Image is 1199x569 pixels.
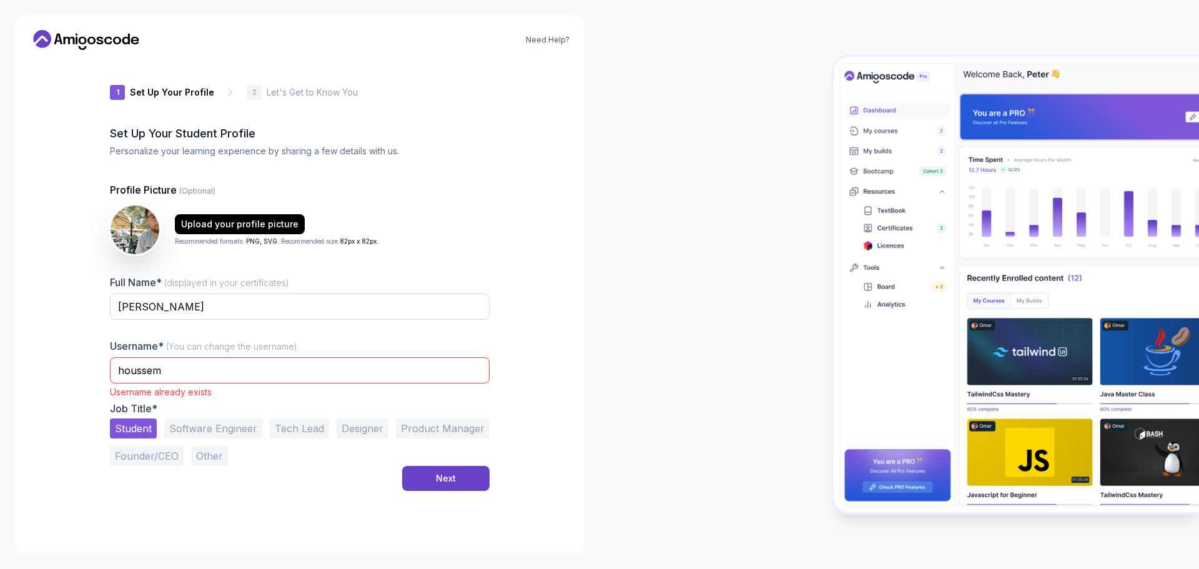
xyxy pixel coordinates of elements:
[179,186,215,195] span: (Optional)
[110,402,490,415] p: Job Title*
[246,237,277,245] span: PNG, SVG
[834,57,1199,512] img: Amigoscode Dashboard
[110,182,490,197] p: Profile Picture
[337,418,388,438] button: Designer
[166,341,297,352] span: (You can change the username)
[191,446,228,466] button: Other
[181,218,299,230] div: Upload your profile picture
[267,86,358,99] p: Let's Get to Know You
[270,418,329,438] button: Tech Lead
[340,237,377,245] span: 82px x 82px
[110,294,490,320] input: Enter your Full Name
[436,472,456,485] div: Next
[130,86,214,99] p: Set Up Your Profile
[111,205,159,254] img: user profile image
[110,418,157,438] button: Student
[402,466,490,491] button: Next
[110,145,490,157] p: Personalize your learning experience by sharing a few details with us.
[175,237,378,246] p: Recommended formats: . Recommended size: .
[110,340,297,352] label: Username*
[164,277,289,288] span: (displayed in your certificates)
[30,30,142,50] a: Home link
[252,89,257,96] p: 2
[164,418,262,438] button: Software Engineer
[396,418,490,438] button: Product Manager
[175,214,305,234] button: Upload your profile picture
[116,89,119,96] p: 1
[110,446,184,466] button: Founder/CEO
[110,276,289,289] label: Full Name*
[110,357,490,383] input: Enter your Username
[110,386,490,398] p: Username already exists
[110,125,490,142] h2: Set Up Your Student Profile
[526,35,570,45] a: Need Help?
